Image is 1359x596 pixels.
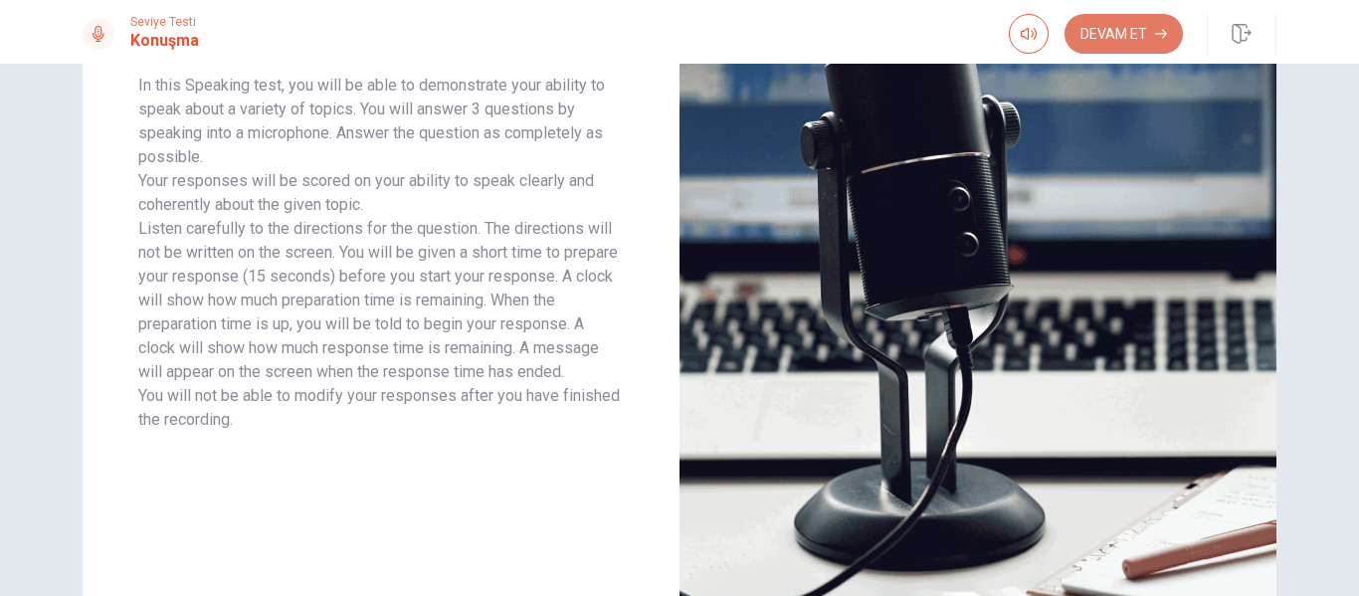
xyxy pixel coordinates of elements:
[138,217,624,384] p: Listen carefully to the directions for the question. The directions will not be written on the sc...
[138,74,624,169] p: In this Speaking test, you will be able to demonstrate your ability to speak about a variety of t...
[138,169,624,217] p: Your responses will be scored on your ability to speak clearly and coherently about the given topic.
[130,15,199,29] span: Seviye Testi
[1065,14,1183,54] button: Devam Et
[130,29,199,53] h1: Konuşma
[138,384,624,432] p: You will not be able to modify your responses after you have finished the recording.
